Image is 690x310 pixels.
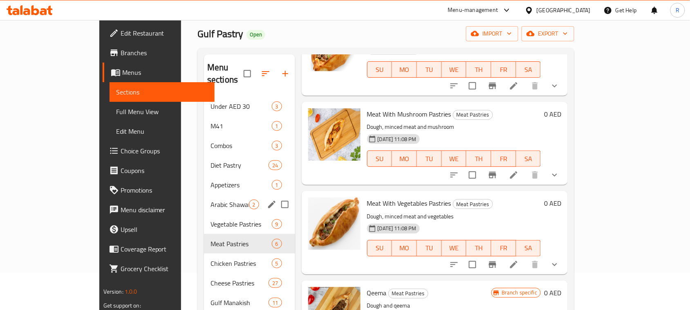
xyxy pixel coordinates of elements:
button: FR [491,240,516,256]
div: Combos3 [204,136,295,155]
span: Branch specific [498,289,540,297]
span: Vegetable Pastries [211,219,271,229]
button: TU [417,61,442,78]
div: Meat Pastries6 [204,234,295,254]
span: Chicken Pastries [211,258,271,268]
span: Select to update [464,77,481,94]
span: Edit Restaurant [121,28,208,38]
a: Branches [103,43,215,63]
div: items [269,160,282,170]
span: MO [395,64,414,76]
span: export [528,29,568,39]
div: Menu-management [448,5,498,15]
button: sort-choices [444,76,464,96]
a: Edit menu item [509,170,519,180]
div: [GEOGRAPHIC_DATA] [537,6,591,15]
span: R [676,6,679,15]
button: TH [466,151,491,167]
button: Branch-specific-item [483,255,502,274]
span: Meat With Vegetables Pastries [367,197,451,209]
span: FR [495,64,513,76]
span: M41 [211,121,271,131]
span: 3 [272,142,282,150]
span: 1 [272,181,282,189]
button: Add section [276,64,295,83]
span: SU [371,242,389,254]
button: SA [516,240,541,256]
button: MO [392,151,417,167]
button: SU [367,151,392,167]
span: Cheese Pastries [211,278,269,288]
span: MO [395,242,414,254]
div: items [272,141,282,151]
span: Choice Groups [121,146,208,156]
span: 3 [272,103,282,110]
span: Edit Menu [116,126,208,136]
span: Coupons [121,166,208,175]
span: SU [371,153,389,165]
div: Cheese Pastries27 [204,273,295,293]
img: Meat With Mushroom Pastries [308,108,361,161]
span: TH [470,64,488,76]
span: 6 [272,240,282,248]
a: Upsell [103,220,215,239]
button: show more [545,165,565,185]
h6: 0 AED [544,198,561,209]
a: Coupons [103,161,215,180]
button: TU [417,240,442,256]
div: items [272,258,282,268]
span: 24 [269,162,281,169]
span: 2 [249,201,259,209]
h2: Menu sections [207,61,244,86]
div: items [272,219,282,229]
span: Open [246,31,265,38]
span: WE [445,153,464,165]
div: items [272,239,282,249]
span: Upsell [121,225,208,234]
button: MO [392,61,417,78]
div: Appetizers1 [204,175,295,195]
span: Select to update [464,256,481,273]
button: SU [367,240,392,256]
div: items [272,121,282,131]
span: Select to update [464,166,481,184]
span: SA [520,153,538,165]
div: items [272,101,282,111]
div: Diet Pastry [211,160,269,170]
span: FR [495,153,513,165]
span: 27 [269,279,281,287]
span: MO [395,153,414,165]
div: Meat Pastries [211,239,271,249]
span: SA [520,242,538,254]
button: TU [417,151,442,167]
span: Menu disclaimer [121,205,208,215]
div: items [269,278,282,288]
button: edit [266,198,278,211]
button: FR [491,151,516,167]
span: WE [445,242,464,254]
span: Combos [211,141,271,151]
span: WE [445,64,464,76]
span: TH [470,242,488,254]
a: Sections [110,82,215,102]
h6: 0 AED [544,287,561,299]
a: Coverage Report [103,239,215,259]
span: Meat Pastries [389,289,428,298]
span: FR [495,242,513,254]
span: [DATE] 11:08 PM [374,135,420,143]
svg: Show Choices [550,170,560,180]
span: Arabic Shawarma [211,200,249,209]
button: show more [545,255,565,274]
div: items [272,180,282,190]
span: Meat With Mushroom Pastries [367,108,451,120]
a: Menus [103,63,215,82]
div: Appetizers [211,180,271,190]
button: show more [545,76,565,96]
button: FR [491,61,516,78]
button: Branch-specific-item [483,76,502,96]
span: 5 [272,260,282,267]
span: Promotions [121,185,208,195]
